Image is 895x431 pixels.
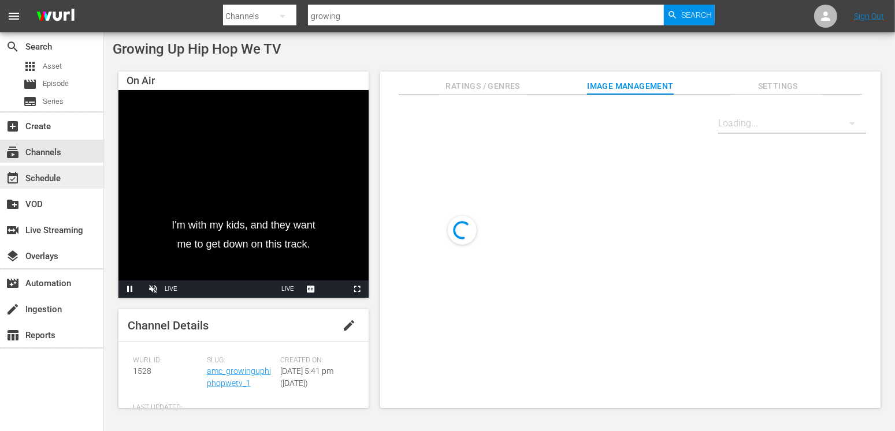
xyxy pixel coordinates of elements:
button: Pause [118,280,142,298]
span: Slug: [207,356,275,365]
span: VOD [6,197,20,211]
span: Search [681,5,712,25]
span: Ingestion [6,302,20,316]
span: On Air [127,74,155,87]
span: Image Management [587,79,674,93]
span: Asset [43,61,62,72]
span: Create [6,119,20,133]
span: Overlays [6,249,20,263]
span: Schedule [6,171,20,185]
button: Captions [299,280,322,298]
button: Seek to live, currently playing live [276,280,299,298]
div: Video Player [118,90,369,298]
span: Created On: [280,356,348,365]
button: Fullscreen [346,280,369,298]
span: Wurl ID: [133,356,201,365]
span: Growing Up Hip Hop We TV [113,41,281,57]
span: Channels [6,145,20,159]
span: Reports [6,328,20,342]
img: ans4CAIJ8jUAAAAAAAAAAAAAAAAAAAAAAAAgQb4GAAAAAAAAAAAAAAAAAAAAAAAAJMjXAAAAAAAAAAAAAAAAAAAAAAAAgAT5G... [28,3,83,30]
span: Asset [23,59,37,73]
span: Episode [43,78,69,89]
button: Unmute [142,280,165,298]
span: LIVE [281,286,294,292]
span: Search [6,40,20,54]
span: Automation [6,276,20,290]
span: Episode [23,77,37,91]
button: Picture-in-Picture [322,280,346,298]
span: 1528 [133,366,151,376]
div: LIVE [165,280,177,298]
span: [DATE] 5:41 pm ([DATE]) [280,366,333,388]
span: Series [23,95,37,108]
button: Search [664,5,715,25]
span: Series [43,96,64,107]
a: Sign Out [854,12,884,21]
span: Channel Details [128,318,209,332]
span: Last Updated: [133,403,201,413]
span: Settings [734,79,821,93]
span: Ratings / Genres [440,79,526,93]
span: Live Streaming [6,223,20,237]
span: menu [7,9,21,23]
a: amc_growinguphiphopwetv_1 [207,366,271,388]
button: edit [335,312,363,339]
span: edit [342,318,356,332]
